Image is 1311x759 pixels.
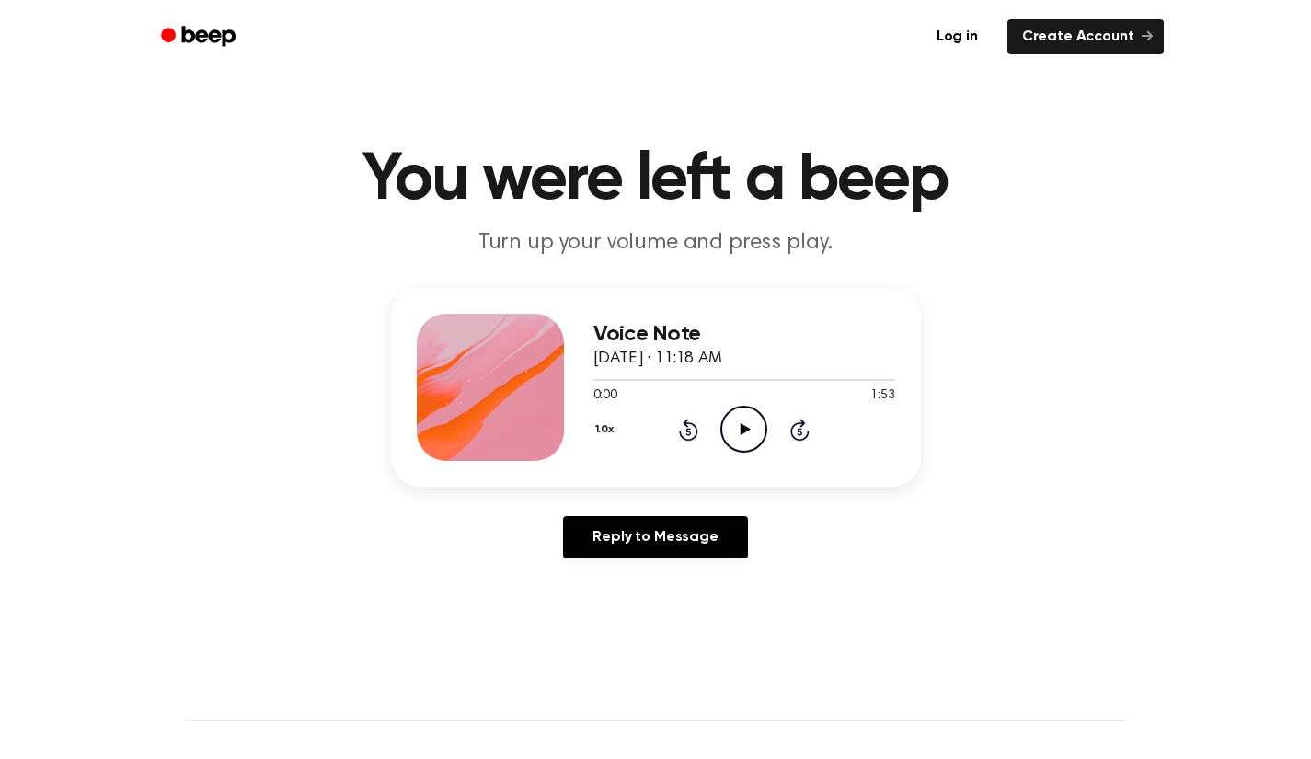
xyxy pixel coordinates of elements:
span: 1:53 [870,386,894,406]
a: Reply to Message [563,516,747,558]
a: Beep [148,19,252,55]
a: Log in [918,16,996,58]
h3: Voice Note [593,322,895,347]
span: [DATE] · 11:18 AM [593,351,722,367]
p: Turn up your volume and press play. [303,228,1009,259]
h1: You were left a beep [185,147,1127,213]
button: 1.0x [593,414,621,445]
span: 0:00 [593,386,617,406]
a: Create Account [1007,19,1164,54]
